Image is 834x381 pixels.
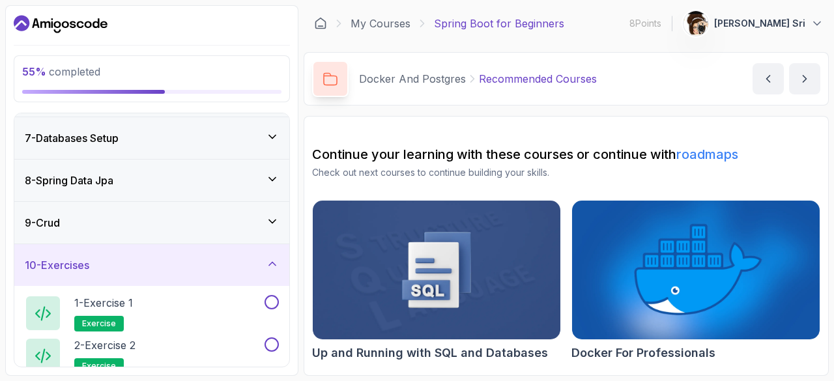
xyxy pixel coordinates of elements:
[14,117,289,159] button: 7-Databases Setup
[25,337,279,374] button: 2-Exercise 2exercise
[82,318,116,329] span: exercise
[14,202,289,244] button: 9-Crud
[22,65,46,78] span: 55 %
[312,200,561,362] a: Up and Running with SQL and Databases cardUp and Running with SQL and Databases
[74,337,136,353] p: 2 - Exercise 2
[572,201,820,339] img: Docker For Professionals card
[25,173,113,188] h3: 8 - Spring Data Jpa
[676,147,738,162] a: roadmaps
[683,11,708,36] img: user profile image
[479,71,597,87] p: Recommended Courses
[314,17,327,30] a: Dashboard
[714,17,805,30] p: [PERSON_NAME] Sri
[25,215,60,231] h3: 9 - Crud
[82,361,116,371] span: exercise
[753,63,784,94] button: previous content
[351,16,410,31] a: My Courses
[14,160,289,201] button: 8-Spring Data Jpa
[312,344,548,362] h2: Up and Running with SQL and Databases
[683,10,824,36] button: user profile image[PERSON_NAME] Sri
[74,295,133,311] p: 1 - Exercise 1
[359,71,466,87] p: Docker And Postgres
[629,17,661,30] p: 8 Points
[789,63,820,94] button: next content
[312,166,820,179] p: Check out next courses to continue building your skills.
[14,14,108,35] a: Dashboard
[571,344,715,362] h2: Docker For Professionals
[25,257,89,273] h3: 10 - Exercises
[571,200,820,362] a: Docker For Professionals cardDocker For Professionals
[25,295,279,332] button: 1-Exercise 1exercise
[313,201,560,339] img: Up and Running with SQL and Databases card
[25,130,119,146] h3: 7 - Databases Setup
[434,16,564,31] p: Spring Boot for Beginners
[312,145,820,163] h2: Continue your learning with these courses or continue with
[14,244,289,286] button: 10-Exercises
[22,65,100,78] span: completed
